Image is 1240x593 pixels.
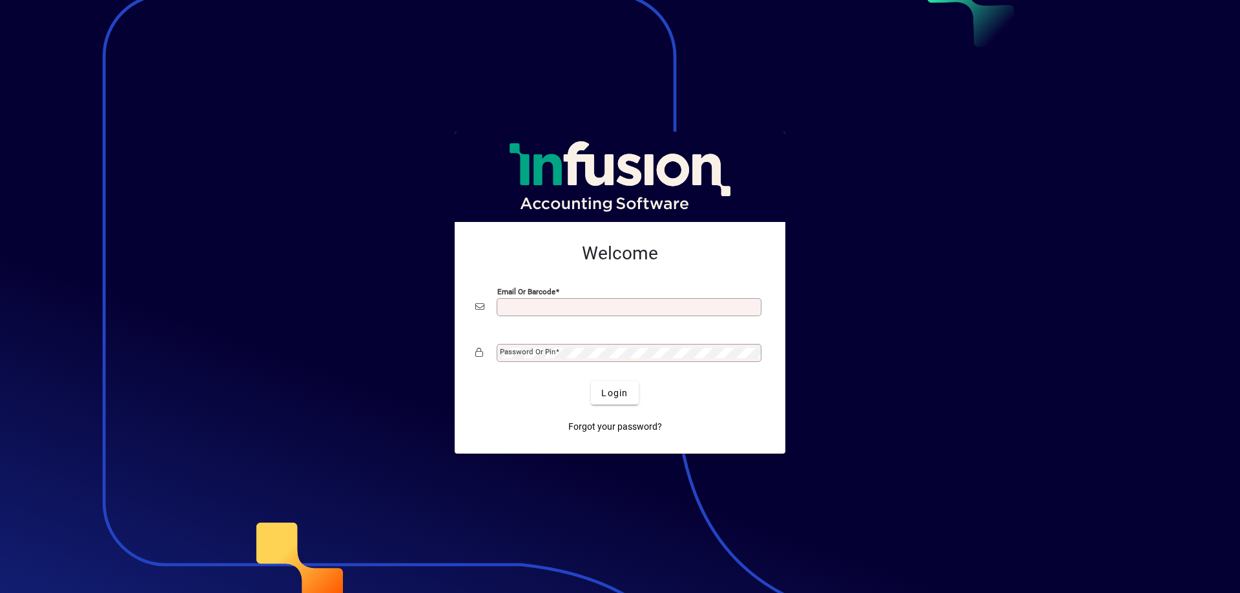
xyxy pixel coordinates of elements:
[475,243,765,265] h2: Welcome
[568,420,662,434] span: Forgot your password?
[591,381,638,405] button: Login
[601,387,628,400] span: Login
[500,347,555,356] mat-label: Password or Pin
[563,415,667,438] a: Forgot your password?
[497,287,555,296] mat-label: Email or Barcode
